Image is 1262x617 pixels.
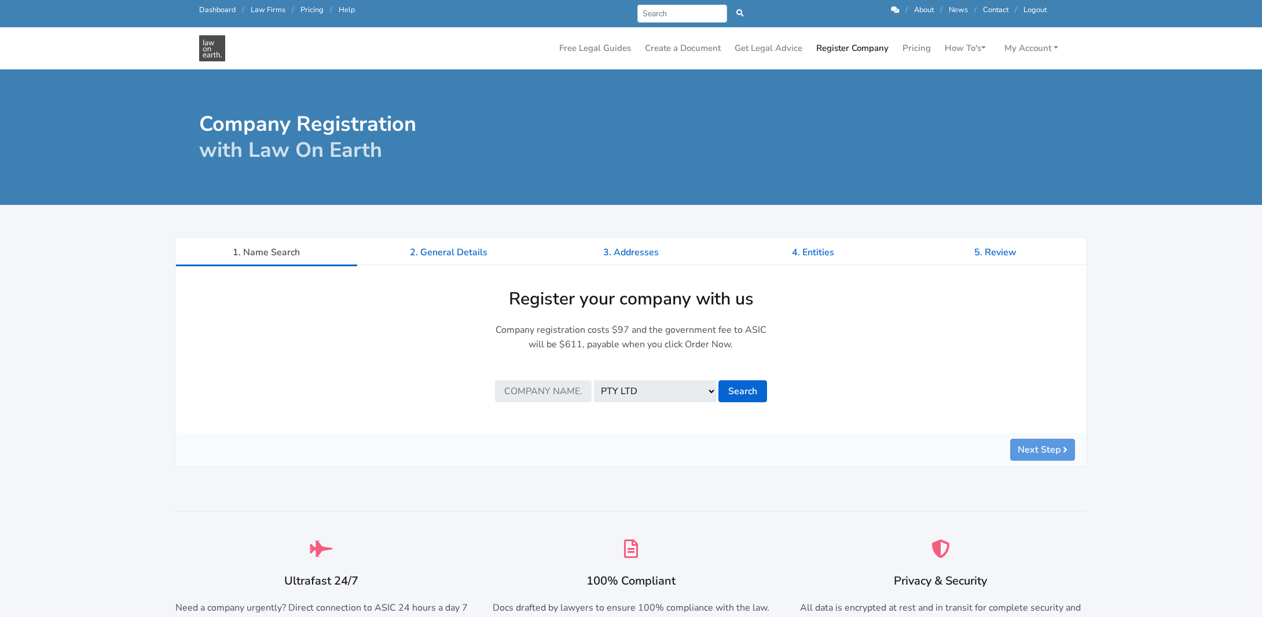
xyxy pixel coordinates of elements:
[1023,5,1047,15] a: Logout
[392,288,870,310] h2: Register your company with us
[330,5,332,15] span: /
[300,5,324,15] a: Pricing
[637,5,727,23] input: Search
[199,111,623,163] h1: Company Registration
[199,5,236,15] a: Dashboard
[292,5,294,15] span: /
[974,5,977,15] span: /
[1015,5,1017,15] span: /
[495,323,767,352] p: Company registration costs $97 and the government fee to ASIC will be $611, payable when you clic...
[940,37,990,60] a: How To's
[812,37,893,60] a: Register Company
[905,5,908,15] span: /
[555,37,636,60] a: Free Legal Guides
[949,5,968,15] a: News
[339,5,355,15] a: Help
[199,136,382,164] span: with Law On Earth
[175,574,468,588] h3: Ultrafast 24/7
[358,238,540,267] a: 2. General Details
[640,37,725,60] a: Create a Document
[722,238,904,267] a: 4. Entities
[1000,37,1063,60] a: My Account
[983,5,1008,15] a: Contact
[898,37,936,60] a: Pricing
[794,574,1087,588] h3: Privacy & Security
[904,238,1087,267] a: 5. Review
[251,5,285,15] a: Law Firms
[718,380,767,402] button: Search
[1010,439,1075,461] button: Next Step
[940,5,942,15] span: /
[730,37,807,60] a: Get Legal Advice
[199,35,225,61] img: Company Registration - Name search
[485,601,778,616] p: Docs drafted by lawyers to ensure 100% compliance with the law.
[914,5,934,15] a: About
[495,380,592,402] input: Company name...
[540,238,722,267] a: 3. Addresses
[242,5,244,15] span: /
[175,238,358,267] a: 1. Name Search
[485,574,778,588] h3: 100% Compliant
